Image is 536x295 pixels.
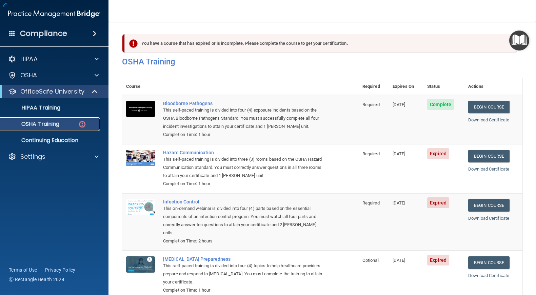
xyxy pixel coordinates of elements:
p: OSHA Training [4,121,59,127]
div: This self-paced training is divided into three (3) rooms based on the OSHA Hazard Communication S... [163,155,324,180]
a: Settings [8,153,99,161]
h4: OSHA Training [122,57,522,66]
a: [MEDICAL_DATA] Preparedness [163,256,324,262]
span: Required [362,151,380,156]
a: Download Certificate [468,273,509,278]
p: Settings [20,153,45,161]
a: Bloodborne Pathogens [163,101,324,106]
button: Open Resource Center [509,31,529,51]
span: Complete [427,99,454,110]
div: This self-paced training is divided into four (4) exposure incidents based on the OSHA Bloodborne... [163,106,324,131]
div: This on-demand webinar is divided into four (4) parts based on the essential components of an inf... [163,204,324,237]
span: Expired [427,148,449,159]
div: Completion Time: 1 hour [163,286,324,294]
span: [DATE] [393,200,405,205]
div: Completion Time: 1 hour [163,131,324,139]
a: Terms of Use [9,267,37,273]
span: [DATE] [393,102,405,107]
a: Begin Course [468,101,510,113]
div: This self-paced training is divided into four (4) topics to help healthcare providers prepare and... [163,262,324,286]
a: OSHA [8,71,99,79]
a: Hazard Communication [163,150,324,155]
th: Course [122,78,159,95]
a: Download Certificate [468,216,509,221]
div: Completion Time: 1 hour [163,180,324,188]
a: HIPAA [8,55,99,63]
span: [DATE] [393,258,405,263]
a: Infection Control [163,199,324,204]
span: Expired [427,197,449,208]
p: HIPAA [20,55,38,63]
th: Actions [464,78,522,95]
span: [DATE] [393,151,405,156]
iframe: Drift Widget Chat Controller [419,247,528,274]
img: danger-circle.6113f641.png [78,120,86,129]
p: Continuing Education [4,137,97,144]
p: OSHA [20,71,37,79]
a: Privacy Policy [45,267,76,273]
span: Optional [362,258,379,263]
p: OfficeSafe University [20,87,84,96]
th: Expires On [389,78,423,95]
a: Download Certificate [468,117,509,122]
span: Required [362,102,380,107]
th: Status [423,78,464,95]
div: Completion Time: 2 hours [163,237,324,245]
img: exclamation-circle-solid-danger.72ef9ffc.png [129,39,138,48]
h4: Compliance [20,29,67,38]
a: Begin Course [468,199,510,212]
span: Ⓒ Rectangle Health 2024 [9,276,64,283]
span: Required [362,200,380,205]
th: Required [358,78,389,95]
p: HIPAA Training [4,104,60,111]
div: You have a course that has expired or is incomplete. Please complete the course to get your certi... [125,34,517,53]
img: PMB logo [8,7,100,21]
a: OfficeSafe University [8,87,98,96]
a: Download Certificate [468,166,509,172]
a: Begin Course [468,150,510,162]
